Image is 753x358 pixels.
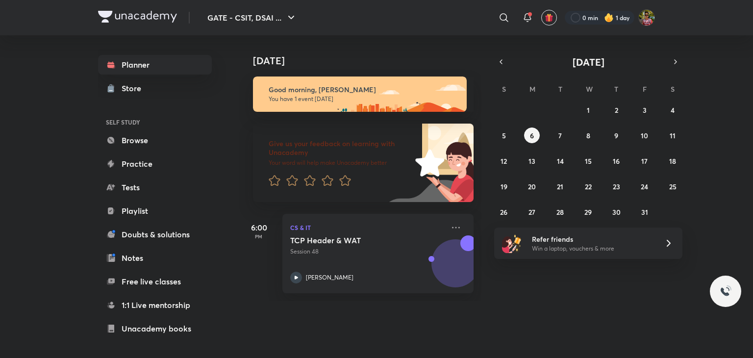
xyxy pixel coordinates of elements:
img: Avatar [432,245,479,292]
button: October 22, 2025 [580,179,596,194]
abbr: October 25, 2025 [669,182,677,191]
button: October 23, 2025 [608,179,624,194]
abbr: October 30, 2025 [612,207,621,217]
a: Planner [98,55,212,75]
abbr: Wednesday [586,84,593,94]
button: October 30, 2025 [608,204,624,220]
abbr: October 10, 2025 [641,131,648,140]
abbr: October 11, 2025 [670,131,676,140]
button: October 5, 2025 [496,128,512,143]
abbr: October 20, 2025 [528,182,536,191]
abbr: October 22, 2025 [585,182,592,191]
abbr: October 1, 2025 [587,105,590,115]
p: Win a laptop, vouchers & more [532,244,653,253]
abbr: October 28, 2025 [556,207,564,217]
abbr: October 31, 2025 [641,207,648,217]
h6: Refer friends [532,234,653,244]
button: October 20, 2025 [524,179,540,194]
img: feedback_image [382,124,474,202]
img: Shubhashis Bhattacharjee [638,9,655,26]
button: October 16, 2025 [608,153,624,169]
abbr: Sunday [502,84,506,94]
button: October 12, 2025 [496,153,512,169]
h6: Give us your feedback on learning with Unacademy [269,139,412,157]
abbr: October 19, 2025 [501,182,507,191]
button: avatar [541,10,557,26]
button: October 14, 2025 [552,153,568,169]
a: Store [98,78,212,98]
a: Browse [98,130,212,150]
button: October 6, 2025 [524,128,540,143]
a: 1:1 Live mentorship [98,295,212,315]
button: October 28, 2025 [552,204,568,220]
button: October 15, 2025 [580,153,596,169]
button: October 21, 2025 [552,179,568,194]
button: October 9, 2025 [608,128,624,143]
abbr: October 5, 2025 [502,131,506,140]
button: [DATE] [508,55,669,69]
button: October 18, 2025 [665,153,680,169]
abbr: October 12, 2025 [501,156,507,166]
p: Session 48 [290,247,444,256]
button: October 11, 2025 [665,128,680,143]
abbr: Friday [643,84,647,94]
button: October 1, 2025 [580,102,596,118]
h6: SELF STUDY [98,114,212,130]
p: PM [239,233,278,239]
img: morning [253,77,467,112]
a: Doubts & solutions [98,225,212,244]
abbr: Monday [529,84,535,94]
abbr: October 15, 2025 [585,156,592,166]
button: October 27, 2025 [524,204,540,220]
button: October 3, 2025 [637,102,653,118]
abbr: October 6, 2025 [530,131,534,140]
button: October 24, 2025 [637,179,653,194]
abbr: October 29, 2025 [584,207,592,217]
abbr: October 21, 2025 [557,182,563,191]
h6: Good morning, [PERSON_NAME] [269,85,458,94]
a: Practice [98,154,212,174]
button: October 7, 2025 [552,128,568,143]
button: October 8, 2025 [580,128,596,143]
img: Company Logo [98,11,177,23]
a: Playlist [98,201,212,221]
abbr: October 2, 2025 [615,105,618,115]
button: October 29, 2025 [580,204,596,220]
p: You have 1 event [DATE] [269,95,458,103]
abbr: October 14, 2025 [557,156,564,166]
abbr: October 18, 2025 [669,156,676,166]
p: Your word will help make Unacademy better [269,159,412,167]
button: October 13, 2025 [524,153,540,169]
abbr: Thursday [614,84,618,94]
h5: 6:00 [239,222,278,233]
button: October 19, 2025 [496,179,512,194]
abbr: October 24, 2025 [641,182,648,191]
h4: [DATE] [253,55,483,67]
a: Free live classes [98,272,212,291]
abbr: October 8, 2025 [586,131,590,140]
abbr: Saturday [671,84,675,94]
abbr: October 4, 2025 [671,105,675,115]
img: streak [604,13,614,23]
img: avatar [545,13,553,22]
img: ttu [720,285,731,297]
button: October 25, 2025 [665,179,680,194]
img: referral [502,233,522,253]
a: Notes [98,248,212,268]
abbr: October 26, 2025 [500,207,507,217]
div: Store [122,82,147,94]
a: Tests [98,178,212,197]
a: Unacademy books [98,319,212,338]
button: October 10, 2025 [637,128,653,143]
button: October 26, 2025 [496,204,512,220]
abbr: October 16, 2025 [613,156,620,166]
button: GATE - CSIT, DSAI ... [201,8,303,27]
button: October 4, 2025 [665,102,680,118]
a: Company Logo [98,11,177,25]
abbr: October 7, 2025 [558,131,562,140]
p: [PERSON_NAME] [306,273,353,282]
p: CS & IT [290,222,444,233]
abbr: Tuesday [558,84,562,94]
abbr: October 3, 2025 [643,105,647,115]
button: October 17, 2025 [637,153,653,169]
